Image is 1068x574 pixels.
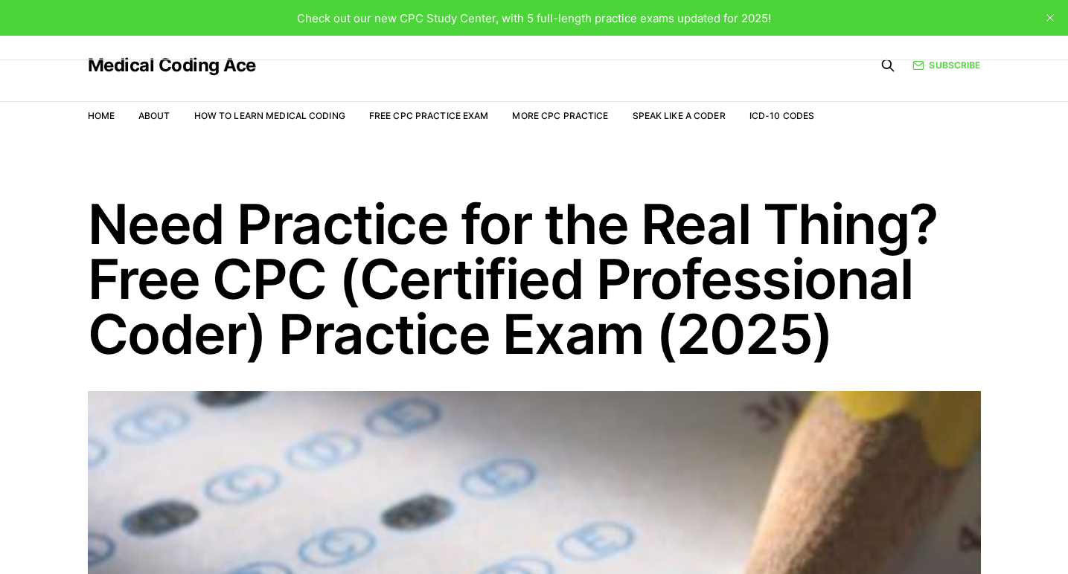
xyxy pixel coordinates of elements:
a: Speak Like a Coder [633,110,726,121]
a: About [138,110,170,121]
a: Home [88,110,115,121]
span: Check out our new CPC Study Center, with 5 full-length practice exams updated for 2025! [297,11,771,25]
a: How to Learn Medical Coding [194,110,345,121]
h1: Need Practice for the Real Thing? Free CPC (Certified Professional Coder) Practice Exam (2025) [88,196,981,361]
a: Free CPC Practice Exam [369,110,489,121]
a: More CPC Practice [512,110,608,121]
a: Subscribe [912,58,980,72]
a: ICD-10 Codes [749,110,814,121]
a: Medical Coding Ace [88,57,256,74]
button: close [1038,6,1062,30]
